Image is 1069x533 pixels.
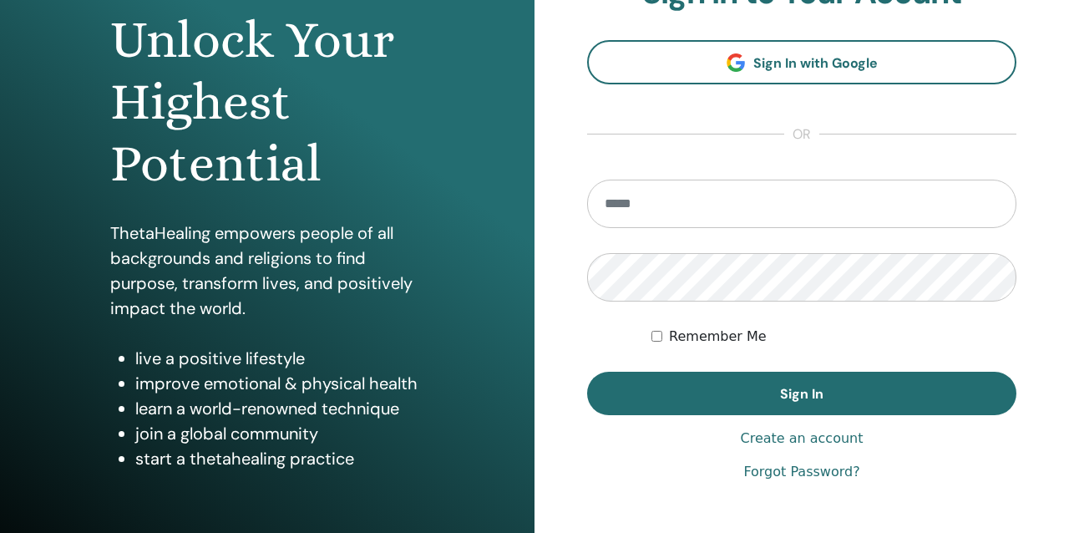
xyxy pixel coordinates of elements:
[110,9,425,195] h1: Unlock Your Highest Potential
[135,421,425,446] li: join a global community
[135,371,425,396] li: improve emotional & physical health
[743,462,859,482] a: Forgot Password?
[587,40,1016,84] a: Sign In with Google
[587,372,1016,415] button: Sign In
[135,446,425,471] li: start a thetahealing practice
[651,327,1016,347] div: Keep me authenticated indefinitely or until I manually logout
[784,124,819,145] span: or
[110,221,425,321] p: ThetaHealing empowers people of all backgrounds and religions to find purpose, transform lives, a...
[135,396,425,421] li: learn a world-renowned technique
[135,346,425,371] li: live a positive lifestyle
[753,54,878,72] span: Sign In with Google
[669,327,767,347] label: Remember Me
[780,385,823,403] span: Sign In
[740,429,863,449] a: Create an account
